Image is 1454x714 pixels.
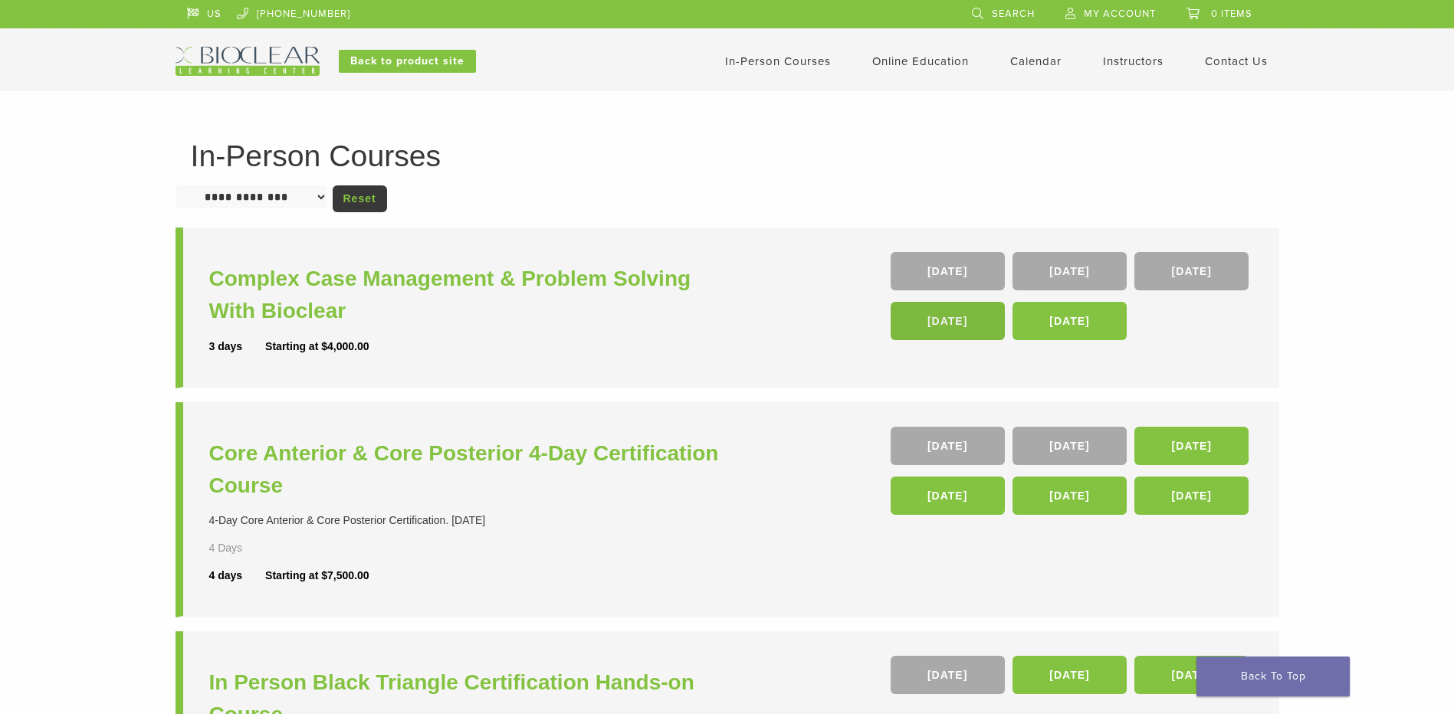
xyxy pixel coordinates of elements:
[1013,656,1127,694] a: [DATE]
[176,47,320,76] img: Bioclear
[1205,54,1268,68] a: Contact Us
[891,427,1253,522] div: , , , , ,
[891,656,1253,702] div: , ,
[265,568,369,584] div: Starting at $7,500.00
[992,8,1035,20] span: Search
[891,427,1005,465] a: [DATE]
[209,339,266,355] div: 3 days
[891,252,1005,290] a: [DATE]
[891,477,1005,515] a: [DATE]
[1134,252,1249,290] a: [DATE]
[1134,427,1249,465] a: [DATE]
[1196,657,1350,696] a: Back To Top
[891,302,1005,340] a: [DATE]
[209,568,266,584] div: 4 days
[891,252,1253,348] div: , , , ,
[1013,302,1127,340] a: [DATE]
[1211,8,1252,20] span: 0 items
[191,141,1264,171] h1: In-Person Courses
[1010,54,1062,68] a: Calendar
[725,54,831,68] a: In-Person Courses
[209,437,731,502] a: Core Anterior & Core Posterior 4-Day Certification Course
[1013,477,1127,515] a: [DATE]
[209,263,731,327] a: Complex Case Management & Problem Solving With Bioclear
[339,50,476,73] a: Back to product site
[1134,477,1249,515] a: [DATE]
[209,513,731,529] div: 4-Day Core Anterior & Core Posterior Certification. [DATE]
[265,339,369,355] div: Starting at $4,000.00
[209,540,287,556] div: 4 Days
[1013,427,1127,465] a: [DATE]
[1084,8,1156,20] span: My Account
[872,54,969,68] a: Online Education
[333,185,387,212] a: Reset
[891,656,1005,694] a: [DATE]
[1134,656,1249,694] a: [DATE]
[1103,54,1164,68] a: Instructors
[1013,252,1127,290] a: [DATE]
